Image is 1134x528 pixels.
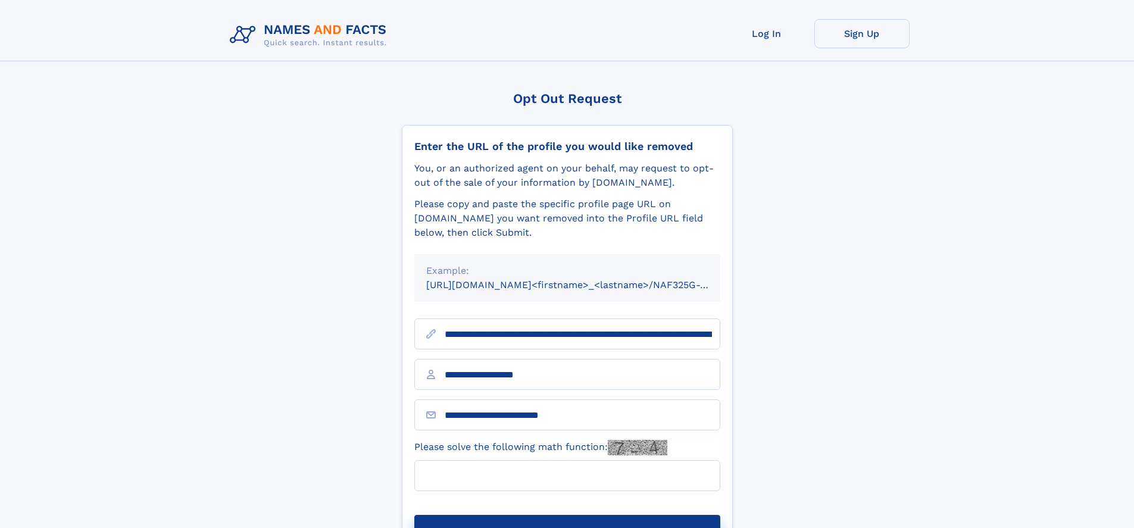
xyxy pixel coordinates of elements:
div: You, or an authorized agent on your behalf, may request to opt-out of the sale of your informatio... [414,161,720,190]
div: Opt Out Request [402,91,733,106]
label: Please solve the following math function: [414,440,667,455]
a: Log In [719,19,814,48]
div: Example: [426,264,708,278]
img: Logo Names and Facts [225,19,396,51]
div: Enter the URL of the profile you would like removed [414,140,720,153]
div: Please copy and paste the specific profile page URL on [DOMAIN_NAME] you want removed into the Pr... [414,197,720,240]
a: Sign Up [814,19,910,48]
small: [URL][DOMAIN_NAME]<firstname>_<lastname>/NAF325G-xxxxxxxx [426,279,743,290]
